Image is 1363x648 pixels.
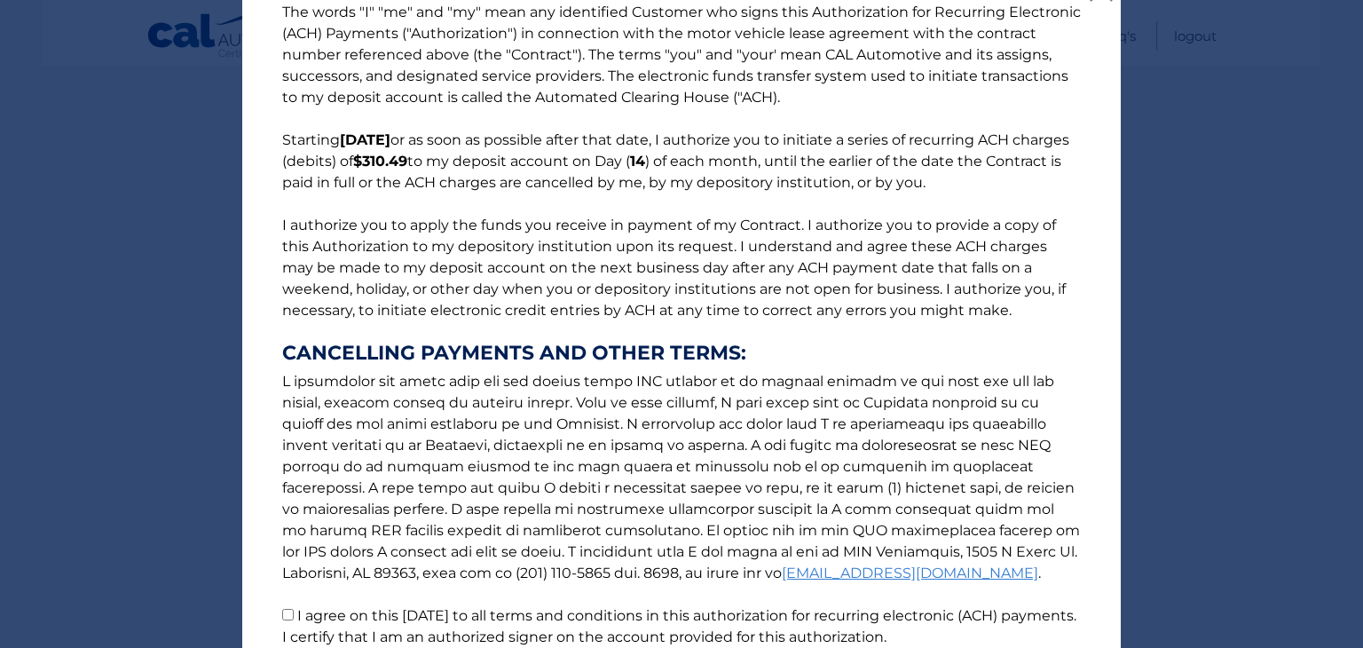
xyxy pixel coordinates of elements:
[264,2,1099,648] p: The words "I" "me" and "my" mean any identified Customer who signs this Authorization for Recurri...
[353,153,407,170] b: $310.49
[630,153,645,170] b: 14
[282,343,1081,364] strong: CANCELLING PAYMENTS AND OTHER TERMS:
[782,565,1038,581] a: [EMAIL_ADDRESS][DOMAIN_NAME]
[282,607,1076,645] label: I agree on this [DATE] to all terms and conditions in this authorization for recurring electronic...
[340,131,390,148] b: [DATE]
